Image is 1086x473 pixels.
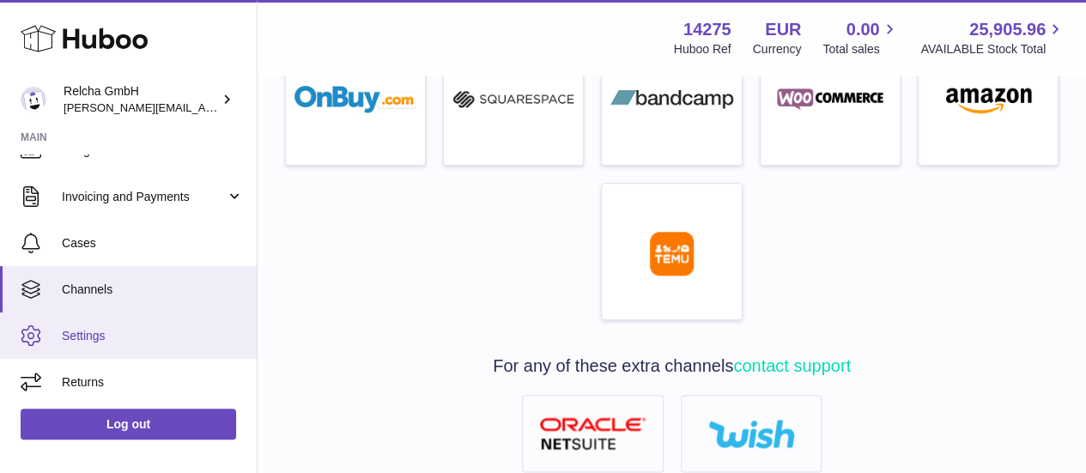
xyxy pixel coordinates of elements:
strong: EUR [765,18,801,41]
div: Huboo Ref [674,41,731,58]
span: Total sales [822,41,899,58]
span: AVAILABLE Stock Total [920,41,1065,58]
span: Returns [62,374,244,391]
img: wish [708,419,794,448]
a: bandcamp [610,38,732,156]
span: 0.00 [846,18,880,41]
img: onbuy [294,85,416,113]
a: woocommerce [769,38,891,156]
img: netsuite [539,417,646,451]
a: contact support [733,356,851,375]
img: bandcamp [610,85,732,113]
img: woocommerce [769,85,891,113]
span: [PERSON_NAME][EMAIL_ADDRESS][DOMAIN_NAME] [64,100,344,114]
a: Log out [21,409,236,440]
img: rachel@consultprestige.com [21,87,46,112]
img: amazon [927,85,1049,113]
span: Settings [62,328,244,344]
span: Cases [62,235,244,252]
div: Relcha GmbH [64,83,218,116]
a: onbuy [294,38,416,156]
span: 25,905.96 [969,18,1046,41]
span: Invoicing and Payments [62,189,226,205]
a: roseta-temu [610,192,732,311]
img: roseta-temu [650,232,694,276]
a: 25,905.96 AVAILABLE Stock Total [920,18,1065,58]
img: squarespace [452,85,574,113]
div: Currency [753,41,802,58]
a: 0.00 Total sales [822,18,899,58]
strong: 14275 [683,18,731,41]
a: amazon [927,38,1049,156]
span: Channels [62,282,244,298]
a: squarespace [452,38,574,156]
span: For any of these extra channels [493,356,851,375]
